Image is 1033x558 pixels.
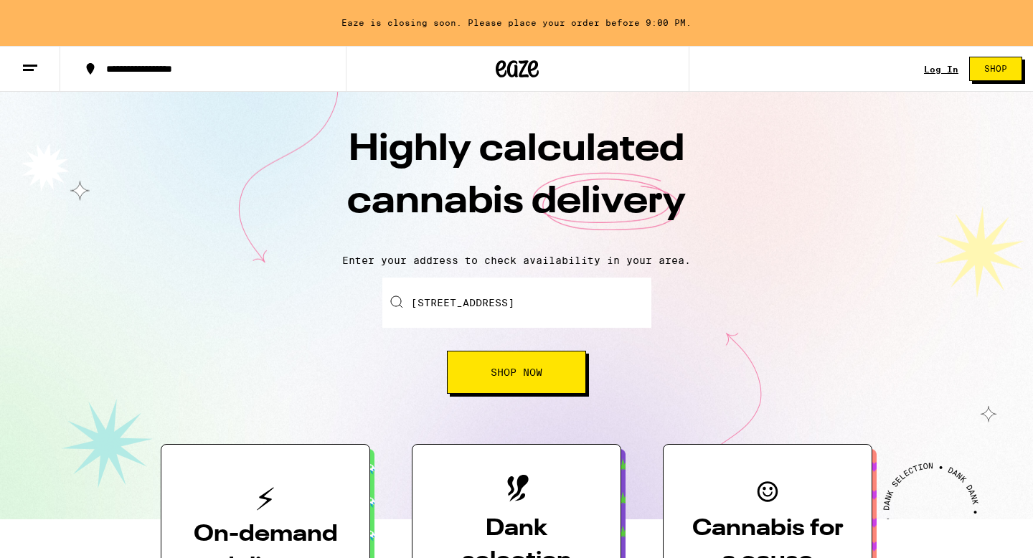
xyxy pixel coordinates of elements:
[14,255,1019,266] p: Enter your address to check availability in your area.
[382,278,651,328] input: Enter your delivery address
[984,65,1007,73] span: Shop
[447,351,586,394] button: Shop Now
[924,65,958,74] div: Log In
[265,124,768,243] h1: Highly calculated cannabis delivery
[969,57,1022,81] button: Shop
[491,367,542,377] span: Shop Now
